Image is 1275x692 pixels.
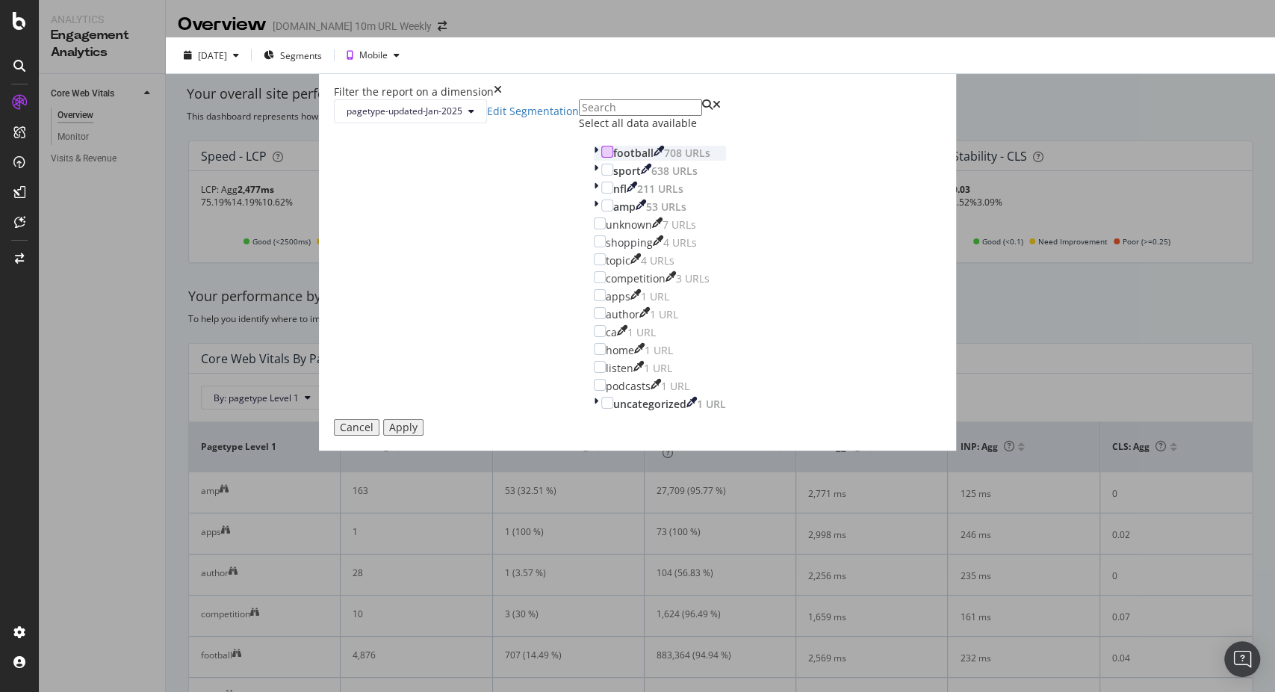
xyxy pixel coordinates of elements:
[334,419,379,436] button: Cancel
[644,361,672,376] div: 1 URL
[606,235,653,250] div: shopping
[641,289,669,304] div: 1 URL
[606,325,617,340] div: ca
[487,104,579,119] a: Edit Segmentation
[613,397,686,412] div: uncategorized
[645,343,673,358] div: 1 URL
[641,253,674,268] div: 4 URLs
[347,105,462,117] span: pagetype-updated-Jan-2025
[340,421,373,433] div: Cancel
[606,217,652,232] div: unknown
[663,235,697,250] div: 4 URLs
[494,84,502,99] div: times
[579,116,741,131] div: Select all data available
[606,343,634,358] div: home
[389,421,418,433] div: Apply
[198,49,227,62] div: [DATE]
[606,361,633,376] div: listen
[334,99,487,123] button: pagetype-updated-Jan-2025
[334,84,494,99] div: Filter the report on a dimension
[697,397,726,412] div: 1 URL
[661,379,689,394] div: 1 URL
[383,419,424,436] button: Apply
[606,271,666,286] div: competition
[646,200,686,214] div: 53 URLs
[319,69,957,451] div: modal
[663,217,696,232] div: 7 URLs
[627,325,656,340] div: 1 URL
[664,146,710,161] div: 708 URLs
[613,146,654,161] div: football
[613,200,636,214] div: amp
[579,99,702,116] input: Search
[613,182,627,197] div: nfl
[613,164,641,179] div: sport
[606,379,651,394] div: podcasts
[359,51,388,60] div: Mobile
[676,271,710,286] div: 3 URLs
[651,164,698,179] div: 638 URLs
[606,307,639,322] div: author
[606,253,630,268] div: topic
[650,307,678,322] div: 1 URL
[280,49,322,62] span: Segments
[1224,641,1260,677] div: Open Intercom Messenger
[637,182,683,197] div: 211 URLs
[606,289,630,304] div: apps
